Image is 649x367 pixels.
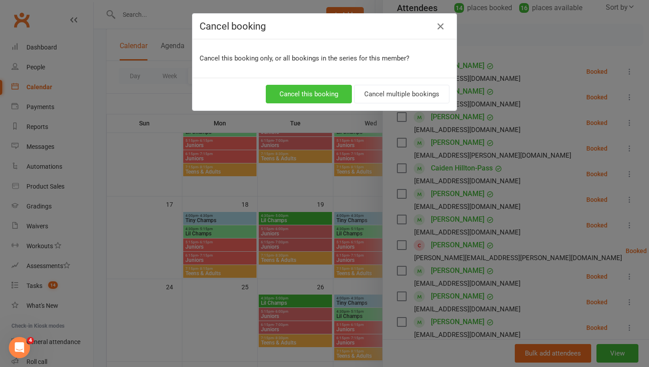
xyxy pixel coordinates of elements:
[200,21,449,32] h4: Cancel booking
[9,337,30,358] iframe: Intercom live chat
[354,85,449,103] button: Cancel multiple bookings
[27,337,34,344] span: 4
[434,19,448,34] button: Close
[200,53,449,64] p: Cancel this booking only, or all bookings in the series for this member?
[266,85,352,103] button: Cancel this booking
